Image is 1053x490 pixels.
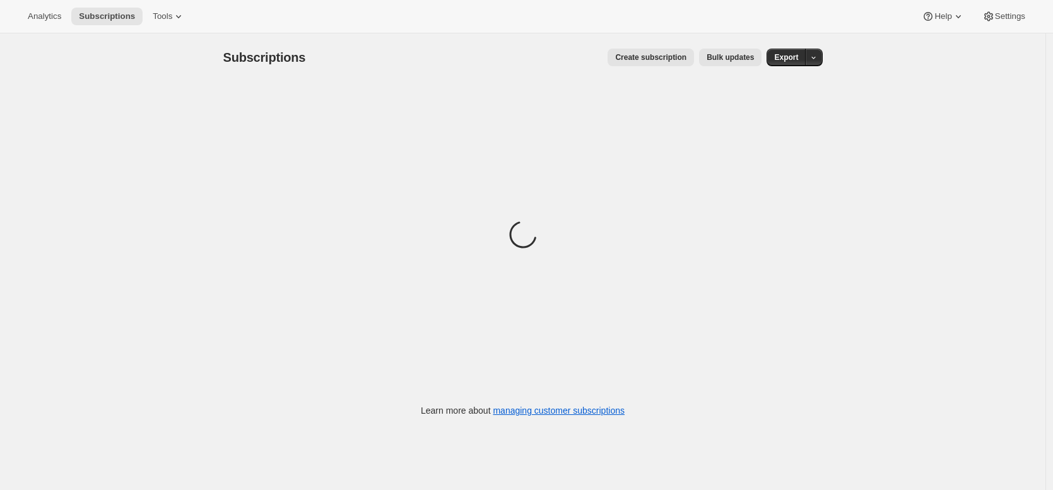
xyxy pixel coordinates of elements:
span: Subscriptions [79,11,135,21]
button: Subscriptions [71,8,143,25]
span: Tools [153,11,172,21]
span: Settings [995,11,1025,21]
button: Analytics [20,8,69,25]
span: Subscriptions [223,50,306,64]
button: Settings [975,8,1033,25]
button: Create subscription [608,49,694,66]
button: Help [914,8,972,25]
p: Learn more about [421,404,625,417]
span: Analytics [28,11,61,21]
span: Create subscription [615,52,686,62]
button: Bulk updates [699,49,762,66]
button: Export [767,49,806,66]
span: Help [934,11,951,21]
button: Tools [145,8,192,25]
span: Bulk updates [707,52,754,62]
span: Export [774,52,798,62]
a: managing customer subscriptions [493,405,625,416]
